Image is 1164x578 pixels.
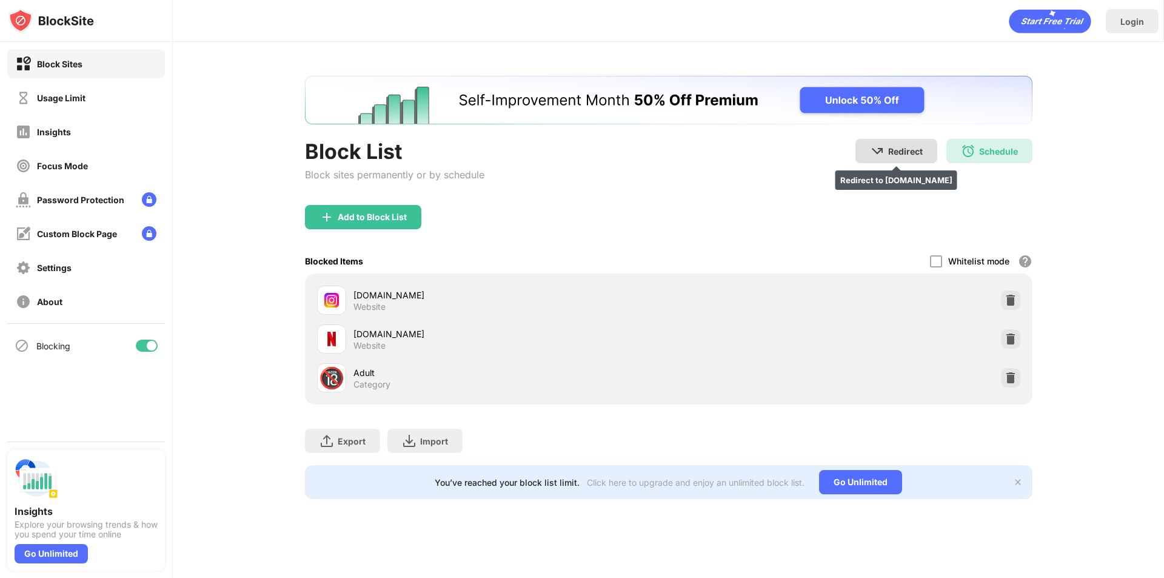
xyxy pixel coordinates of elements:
div: Schedule [979,146,1018,156]
div: Category [353,379,390,390]
div: [DOMAIN_NAME] [353,289,669,301]
div: 🔞 [319,366,344,391]
img: favicons [324,293,339,307]
div: Block Sites [37,59,82,69]
div: Website [353,301,386,312]
img: time-usage-off.svg [16,90,31,106]
img: settings-off.svg [16,260,31,275]
div: Insights [15,505,158,517]
img: password-protection-off.svg [16,192,31,207]
img: favicons [324,332,339,346]
div: Redirect [888,146,923,156]
div: Password Protection [37,195,124,205]
div: Click here to upgrade and enjoy an unlimited block list. [587,477,804,488]
div: Blocked Items [305,256,363,266]
div: Block sites permanently or by schedule [305,169,484,181]
img: customize-block-page-off.svg [16,226,31,241]
div: Website [353,340,386,351]
div: Explore your browsing trends & how you spend your time online [15,520,158,539]
img: x-button.svg [1013,477,1023,487]
div: Whitelist mode [948,256,1009,266]
div: Export [338,436,366,446]
div: Custom Block Page [37,229,117,239]
img: focus-off.svg [16,158,31,173]
img: lock-menu.svg [142,226,156,241]
div: Insights [37,127,71,137]
div: About [37,297,62,307]
div: Adult [353,366,669,379]
div: animation [1009,9,1091,33]
div: Go Unlimited [819,470,902,494]
div: Add to Block List [338,212,407,222]
img: about-off.svg [16,294,31,309]
div: Block List [305,139,484,164]
div: Usage Limit [37,93,85,103]
img: blocking-icon.svg [15,338,29,353]
div: Login [1120,16,1144,27]
div: Blocking [36,341,70,351]
img: insights-off.svg [16,124,31,139]
div: Settings [37,263,72,273]
img: block-on.svg [16,56,31,72]
div: You’ve reached your block list limit. [435,477,580,488]
img: push-insights.svg [15,457,58,500]
img: lock-menu.svg [142,192,156,207]
img: logo-blocksite.svg [8,8,94,33]
div: Focus Mode [37,161,88,171]
div: [DOMAIN_NAME] [353,328,669,340]
div: Redirect to [DOMAIN_NAME] [835,170,957,190]
iframe: Banner [305,76,1032,124]
div: Import [420,436,448,446]
div: Go Unlimited [15,544,88,563]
